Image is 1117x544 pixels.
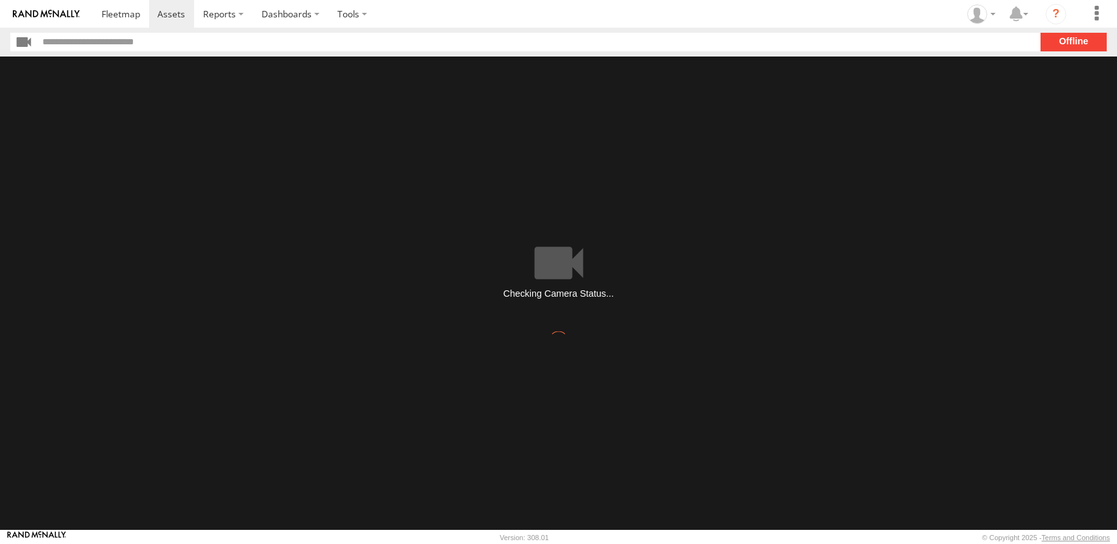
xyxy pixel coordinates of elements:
img: rand-logo.svg [13,10,80,19]
div: © Copyright 2025 - [982,534,1110,541]
a: Visit our Website [7,531,66,544]
i: ? [1046,4,1066,24]
a: Terms and Conditions [1042,534,1110,541]
div: Version: 308.01 [500,534,549,541]
div: Barbara McNamee [963,4,1000,24]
